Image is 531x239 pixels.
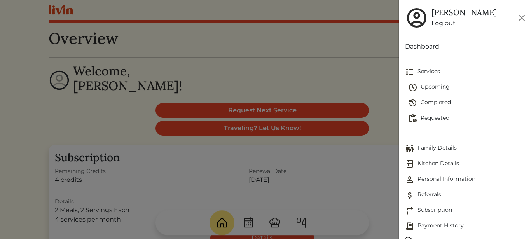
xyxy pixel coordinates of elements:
a: Personal InformationPersonal Information [405,172,525,187]
a: SubscriptionSubscription [405,203,525,218]
img: history-2b446bceb7e0f53b931186bf4c1776ac458fe31ad3b688388ec82af02103cd45.svg [408,98,417,108]
a: Payment HistoryPayment History [405,218,525,234]
span: Referrals [405,190,525,200]
span: Family Details [405,144,525,153]
span: Requested [408,114,525,123]
span: Completed [408,98,525,108]
img: Referrals [405,190,414,200]
img: Subscription [405,206,414,215]
a: Requested [408,111,525,126]
span: Kitchen Details [405,159,525,169]
span: Payment History [405,222,525,231]
a: Services [405,64,525,80]
img: Personal Information [405,175,414,184]
a: Log out [431,19,497,28]
img: user_account-e6e16d2ec92f44fc35f99ef0dc9cddf60790bfa021a6ecb1c896eb5d2907b31c.svg [405,6,428,30]
span: Personal Information [405,175,525,184]
a: Kitchen DetailsKitchen Details [405,156,525,172]
a: Completed [408,95,525,111]
a: Family DetailsFamily Details [405,141,525,156]
img: format_list_bulleted-ebc7f0161ee23162107b508e562e81cd567eeab2455044221954b09d19068e74.svg [405,67,414,77]
a: ReferralsReferrals [405,187,525,203]
h5: [PERSON_NAME] [431,8,497,17]
span: Services [405,67,525,77]
img: pending_actions-fd19ce2ea80609cc4d7bbea353f93e2f363e46d0f816104e4e0650fdd7f915cf.svg [408,114,417,123]
a: Upcoming [408,80,525,95]
a: Dashboard [405,42,525,51]
img: schedule-fa401ccd6b27cf58db24c3bb5584b27dcd8bd24ae666a918e1c6b4ae8c451a22.svg [408,83,417,92]
span: Subscription [405,206,525,215]
span: Upcoming [408,83,525,92]
button: Close [515,12,528,24]
img: Family Details [405,144,414,153]
img: Payment History [405,222,414,231]
img: Kitchen Details [405,159,414,169]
